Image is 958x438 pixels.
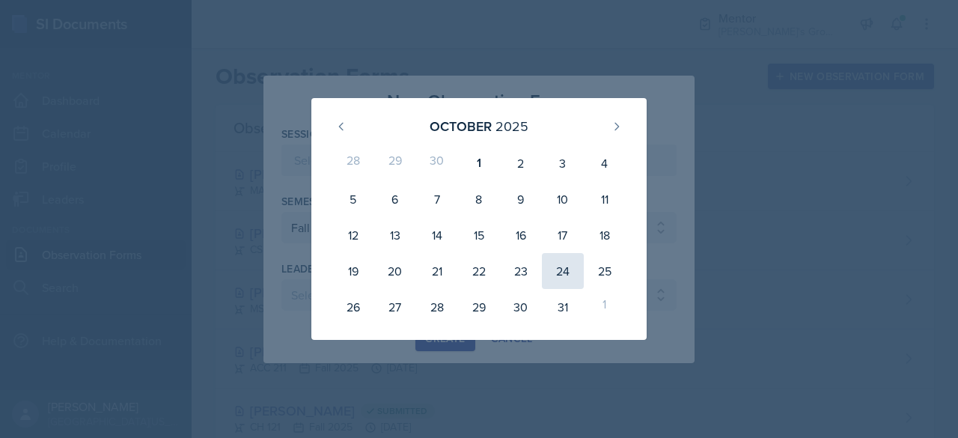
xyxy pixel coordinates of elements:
[458,181,500,217] div: 8
[374,145,416,181] div: 29
[374,181,416,217] div: 6
[542,217,584,253] div: 17
[584,253,626,289] div: 25
[584,217,626,253] div: 18
[374,217,416,253] div: 13
[332,217,374,253] div: 12
[495,116,528,136] div: 2025
[584,145,626,181] div: 4
[500,181,542,217] div: 9
[458,253,500,289] div: 22
[416,253,458,289] div: 21
[500,217,542,253] div: 16
[584,181,626,217] div: 11
[332,145,374,181] div: 28
[584,289,626,325] div: 1
[374,289,416,325] div: 27
[500,145,542,181] div: 2
[542,289,584,325] div: 31
[542,253,584,289] div: 24
[542,145,584,181] div: 3
[332,253,374,289] div: 19
[416,145,458,181] div: 30
[416,217,458,253] div: 14
[500,289,542,325] div: 30
[430,116,492,136] div: October
[332,181,374,217] div: 5
[416,289,458,325] div: 28
[332,289,374,325] div: 26
[458,217,500,253] div: 15
[542,181,584,217] div: 10
[416,181,458,217] div: 7
[458,289,500,325] div: 29
[500,253,542,289] div: 23
[374,253,416,289] div: 20
[458,145,500,181] div: 1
